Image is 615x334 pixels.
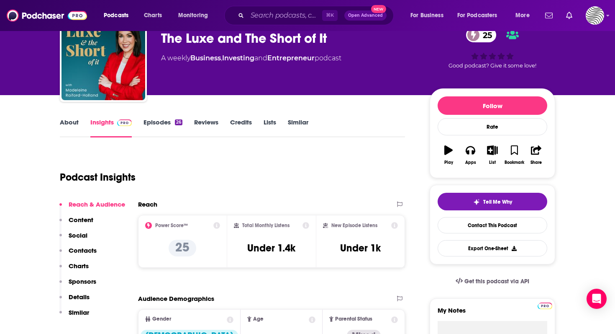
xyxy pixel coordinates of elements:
span: Charts [144,10,162,21]
div: Rate [438,118,547,135]
span: and [254,54,267,62]
p: Details [69,293,90,301]
button: Follow [438,96,547,115]
span: , [221,54,222,62]
p: 25 [169,240,196,256]
a: Reviews [194,118,218,137]
button: Play [438,140,459,170]
a: Episodes26 [143,118,182,137]
p: Contacts [69,246,97,254]
span: Age [253,316,264,322]
a: Business [190,54,221,62]
p: Social [69,231,87,239]
span: Podcasts [104,10,128,21]
a: Pro website [538,301,552,309]
div: Search podcasts, credits, & more... [232,6,402,25]
p: Similar [69,308,89,316]
span: For Business [410,10,443,21]
button: Charts [59,262,89,277]
button: tell me why sparkleTell Me Why [438,193,547,210]
h2: New Episode Listens [331,223,377,228]
button: Details [59,293,90,308]
button: Reach & Audience [59,200,125,216]
button: open menu [405,9,454,22]
div: Bookmark [505,160,524,165]
img: Podchaser Pro [117,119,132,126]
h2: Audience Demographics [138,295,214,303]
span: For Podcasters [457,10,497,21]
a: Investing [222,54,254,62]
span: 25 [474,28,496,42]
div: Open Intercom Messenger [587,289,607,309]
a: About [60,118,79,137]
button: Bookmark [503,140,525,170]
a: Similar [288,118,308,137]
a: Show notifications dropdown [563,8,576,23]
span: Open Advanced [348,13,383,18]
button: open menu [452,9,510,22]
label: My Notes [438,306,547,321]
h2: Reach [138,200,157,208]
div: 26 [175,119,182,125]
a: Contact This Podcast [438,217,547,233]
input: Search podcasts, credits, & more... [247,9,322,22]
button: Social [59,231,87,247]
button: open menu [172,9,219,22]
img: tell me why sparkle [473,199,480,205]
h2: Total Monthly Listens [242,223,290,228]
span: Get this podcast via API [464,278,529,285]
button: open menu [510,9,540,22]
div: List [489,160,496,165]
img: The Luxe and The Short of It [61,16,145,100]
button: open menu [98,9,139,22]
h2: Power Score™ [155,223,188,228]
p: Charts [69,262,89,270]
p: Content [69,216,93,224]
button: Similar [59,308,89,324]
span: Parental Status [335,316,372,322]
div: A weekly podcast [161,53,341,63]
span: Tell Me Why [483,199,512,205]
span: Gender [152,316,171,322]
button: Apps [459,140,481,170]
div: Share [530,160,542,165]
button: Export One-Sheet [438,240,547,256]
p: Sponsors [69,277,96,285]
a: Show notifications dropdown [542,8,556,23]
span: More [515,10,530,21]
div: 25Good podcast? Give it some love! [430,22,555,74]
a: InsightsPodchaser Pro [90,118,132,137]
button: Sponsors [59,277,96,293]
button: List [482,140,503,170]
p: Reach & Audience [69,200,125,208]
a: Charts [138,9,167,22]
h3: Under 1.4k [247,242,295,254]
a: Lists [264,118,276,137]
button: Content [59,216,93,231]
button: Open AdvancedNew [344,10,387,21]
button: Show profile menu [586,6,604,25]
a: Entrepreneur [267,54,315,62]
span: ⌘ K [322,10,338,21]
a: Get this podcast via API [449,271,536,292]
span: New [371,5,386,13]
button: Share [525,140,547,170]
img: Podchaser Pro [538,303,552,309]
h3: Under 1k [340,242,381,254]
span: Good podcast? Give it some love! [448,62,536,69]
button: Contacts [59,246,97,262]
a: Credits [230,118,252,137]
img: User Profile [586,6,604,25]
h1: Podcast Insights [60,171,136,184]
div: Apps [465,160,476,165]
img: Podchaser - Follow, Share and Rate Podcasts [7,8,87,23]
div: Play [444,160,453,165]
span: Monitoring [178,10,208,21]
a: 25 [466,28,496,42]
span: Logged in as OriginalStrategies [586,6,604,25]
